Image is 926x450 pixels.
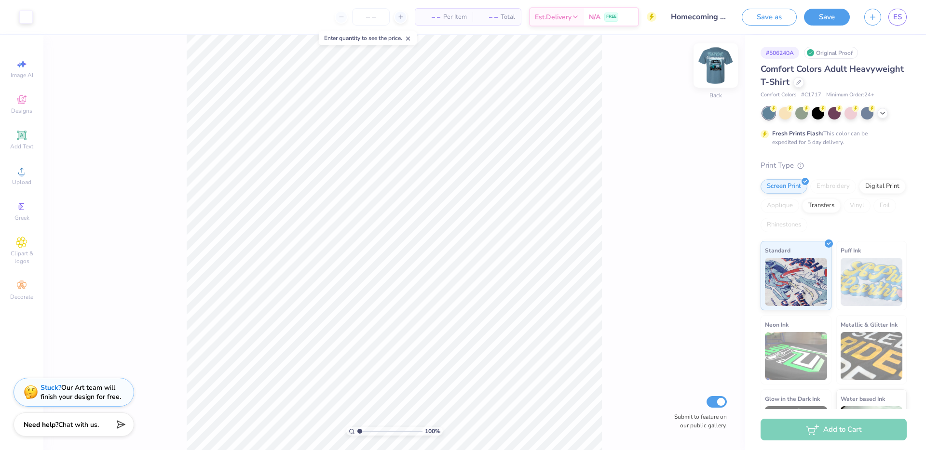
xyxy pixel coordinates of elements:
input: – – [352,8,390,26]
div: Enter quantity to see the price. [319,31,417,45]
span: Comfort Colors [761,91,796,99]
span: Water based Ink [841,394,885,404]
span: – – [421,12,440,22]
button: Save [804,9,850,26]
span: Total [501,12,515,22]
span: Designs [11,107,32,115]
label: Submit to feature on our public gallery. [669,412,727,430]
div: Original Proof [804,47,858,59]
strong: Stuck? [41,383,61,392]
span: Image AI [11,71,33,79]
span: Greek [14,214,29,222]
div: Rhinestones [761,218,807,232]
strong: Need help? [24,420,58,429]
div: # 506240A [761,47,799,59]
div: This color can be expedited for 5 day delivery. [772,129,891,146]
span: – – [478,12,498,22]
img: Back [696,46,735,85]
div: Our Art team will finish your design for free. [41,383,121,401]
span: Decorate [10,293,33,301]
span: Puff Ink [841,245,861,255]
span: Est. Delivery [535,12,572,22]
span: Add Text [10,143,33,150]
span: Standard [765,245,790,255]
div: Vinyl [844,199,871,213]
div: Transfers [802,199,841,213]
span: 100 % [425,427,440,436]
img: Standard [765,258,827,306]
span: Per Item [443,12,467,22]
span: FREE [606,13,616,20]
div: Screen Print [761,179,807,194]
span: # C1717 [801,91,821,99]
div: Digital Print [859,179,906,194]
div: Print Type [761,160,907,171]
input: Untitled Design [664,7,735,26]
span: Clipart & logos [5,250,39,265]
img: Neon Ink [765,332,827,380]
div: Back [709,91,722,100]
div: Embroidery [810,179,856,194]
span: Upload [12,178,31,186]
span: Metallic & Glitter Ink [841,319,898,330]
img: Puff Ink [841,258,903,306]
strong: Fresh Prints Flash: [772,130,823,137]
span: Chat with us. [58,420,99,429]
span: Neon Ink [765,319,789,330]
div: Foil [873,199,896,213]
div: Applique [761,199,799,213]
span: ES [893,12,902,23]
button: Save as [742,9,797,26]
span: N/A [589,12,600,22]
span: Glow in the Dark Ink [765,394,820,404]
img: Metallic & Glitter Ink [841,332,903,380]
span: Minimum Order: 24 + [826,91,874,99]
span: Comfort Colors Adult Heavyweight T-Shirt [761,63,904,88]
a: ES [888,9,907,26]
